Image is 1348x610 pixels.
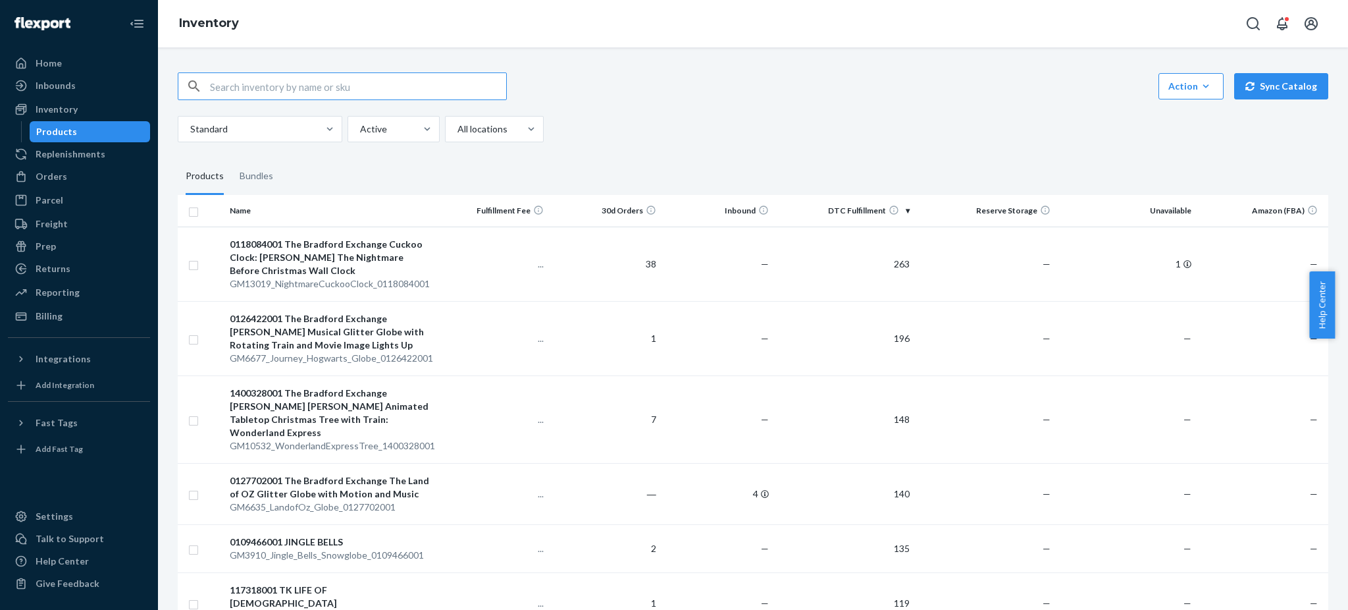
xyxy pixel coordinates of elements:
span: — [1310,488,1318,499]
span: — [1043,488,1050,499]
button: Sync Catalog [1234,73,1328,99]
p: ... [441,258,543,271]
button: Action [1158,73,1224,99]
a: Parcel [8,190,150,211]
div: 0127702001 The Bradford Exchange The Land of OZ Glitter Globe with Motion and Music [230,474,430,501]
div: Fast Tags [36,416,78,430]
div: Add Integration [36,379,94,391]
button: Open account menu [1298,11,1324,37]
button: Close Navigation [124,11,150,37]
a: Reporting [8,282,150,303]
span: — [1183,333,1191,344]
td: ― [549,463,661,524]
div: Replenishments [36,148,105,161]
div: Inbounds [36,79,76,92]
div: Action [1168,80,1214,93]
td: 263 [774,227,915,301]
td: 4 [661,463,774,524]
button: Open Search Box [1240,11,1266,37]
button: Integrations [8,348,150,370]
span: — [1183,414,1191,425]
td: 2 [549,524,661,572]
span: — [1310,333,1318,344]
button: Help Center [1309,271,1335,339]
div: Home [36,57,62,70]
input: Search inventory by name or sku [210,73,506,99]
div: Reporting [36,286,80,299]
th: Reserve Storage [915,195,1056,227]
a: Help Center [8,551,150,572]
p: ... [441,542,543,555]
td: 140 [774,463,915,524]
div: GM10532_WonderlandExpressTree_1400328001 [230,439,430,453]
th: Name [224,195,436,227]
span: — [1043,597,1050,609]
span: — [1043,543,1050,554]
a: Inventory [179,16,239,30]
a: Freight [8,213,150,235]
td: 1 [549,301,661,375]
td: 38 [549,227,661,301]
span: — [761,258,769,269]
div: Settings [36,510,73,523]
th: Amazon (FBA) [1197,195,1328,227]
img: Flexport logo [14,17,70,30]
td: 148 [774,375,915,463]
ol: breadcrumbs [168,5,249,43]
span: — [1183,597,1191,609]
div: GM6635_LandofOz_Globe_0127702001 [230,501,430,514]
div: Integrations [36,352,91,366]
th: 30d Orders [549,195,661,227]
span: — [1043,258,1050,269]
td: 1 [1056,227,1197,301]
div: Give Feedback [36,577,99,590]
div: Talk to Support [36,532,104,545]
a: Returns [8,258,150,279]
span: — [1183,488,1191,499]
span: — [1310,543,1318,554]
a: Prep [8,236,150,257]
div: 0109466001 JINGLE BELLS [230,536,430,549]
div: Prep [36,240,56,253]
div: Billing [36,310,63,323]
th: DTC Fulfillment [774,195,915,227]
span: — [1043,333,1050,344]
span: — [1043,414,1050,425]
p: ... [441,332,543,345]
span: — [761,597,769,609]
a: Add Integration [8,375,150,396]
span: — [761,543,769,554]
span: — [1183,543,1191,554]
td: 7 [549,375,661,463]
div: Bundles [240,158,273,195]
div: GM3910_Jingle_Bells_Snowglobe_0109466001 [230,549,430,562]
div: 1400328001 The Bradford Exchange [PERSON_NAME] [PERSON_NAME] Animated Tabletop Christmas Tree wit... [230,387,430,439]
a: Inbounds [8,75,150,96]
a: Inventory [8,99,150,120]
input: Active [359,123,360,136]
span: — [1310,414,1318,425]
div: Inventory [36,103,78,116]
div: GM6677_Journey_Hogwarts_Globe_0126422001 [230,352,430,365]
span: — [1310,597,1318,609]
div: Orders [36,170,67,183]
a: Talk to Support [8,528,150,549]
div: Products [186,158,224,195]
th: Fulfillment Fee [436,195,548,227]
th: Inbound [661,195,774,227]
div: Help Center [36,555,89,568]
div: 0126422001 The Bradford Exchange [PERSON_NAME] Musical Glitter Globe with Rotating Train and Movi... [230,312,430,352]
div: Freight [36,217,68,231]
button: Open notifications [1269,11,1295,37]
p: ... [441,487,543,501]
div: GM13019_NightmareCuckooClock_0118084001 [230,277,430,291]
a: Billing [8,306,150,327]
div: Add Fast Tag [36,443,83,455]
a: Orders [8,166,150,187]
td: 196 [774,301,915,375]
p: ... [441,413,543,426]
div: Returns [36,262,70,275]
div: 0118084001 The Bradford Exchange Cuckoo Clock: [PERSON_NAME] The Nightmare Before Christmas Wall ... [230,238,430,277]
span: — [1310,258,1318,269]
